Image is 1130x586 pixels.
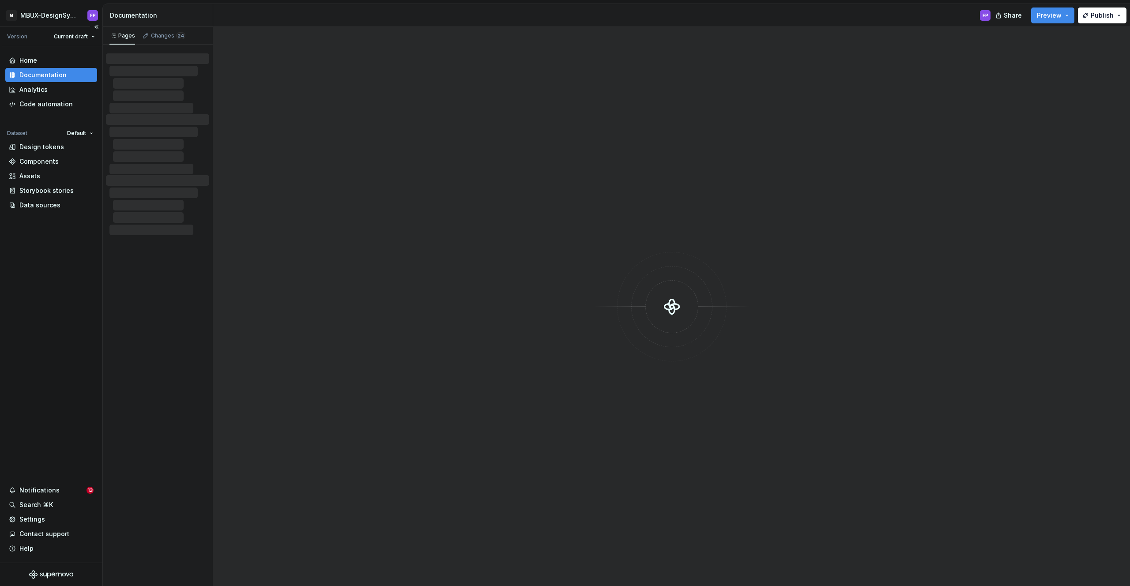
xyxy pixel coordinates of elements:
[90,12,96,19] div: FP
[5,541,97,556] button: Help
[90,21,102,33] button: Collapse sidebar
[7,130,27,137] div: Dataset
[5,527,97,541] button: Contact support
[19,143,64,151] div: Design tokens
[5,140,97,154] a: Design tokens
[1004,11,1022,20] span: Share
[5,483,97,497] button: Notifications13
[19,85,48,94] div: Analytics
[5,198,97,212] a: Data sources
[1078,8,1126,23] button: Publish
[54,33,88,40] span: Current draft
[63,127,97,139] button: Default
[151,32,185,39] div: Changes
[110,11,209,20] div: Documentation
[5,83,97,97] a: Analytics
[1031,8,1074,23] button: Preview
[1091,11,1114,20] span: Publish
[991,8,1028,23] button: Share
[109,32,135,39] div: Pages
[19,186,74,195] div: Storybook stories
[20,11,77,20] div: MBUX-DesignSystem
[19,172,40,180] div: Assets
[6,10,17,21] div: M
[5,512,97,526] a: Settings
[7,33,27,40] div: Version
[19,544,34,553] div: Help
[67,130,86,137] span: Default
[19,486,60,495] div: Notifications
[983,12,988,19] div: FP
[5,68,97,82] a: Documentation
[2,6,101,25] button: MMBUX-DesignSystemFP
[5,169,97,183] a: Assets
[5,498,97,512] button: Search ⌘K
[50,30,99,43] button: Current draft
[19,71,67,79] div: Documentation
[5,184,97,198] a: Storybook stories
[19,500,53,509] div: Search ⌘K
[5,154,97,169] a: Components
[19,515,45,524] div: Settings
[19,201,60,210] div: Data sources
[19,530,69,538] div: Contact support
[87,487,94,494] span: 13
[5,53,97,68] a: Home
[19,157,59,166] div: Components
[19,56,37,65] div: Home
[1037,11,1062,20] span: Preview
[19,100,73,109] div: Code automation
[5,97,97,111] a: Code automation
[29,570,73,579] svg: Supernova Logo
[176,32,185,39] span: 24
